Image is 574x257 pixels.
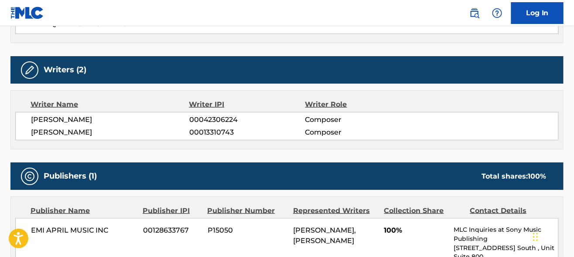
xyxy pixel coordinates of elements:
[384,206,464,216] div: Collection Share
[189,99,305,110] div: Writer IPI
[207,206,287,216] div: Publisher Number
[24,171,35,182] img: Publishers
[489,4,506,22] div: Help
[305,99,411,110] div: Writer Role
[482,171,546,182] div: Total shares:
[469,8,480,18] img: search
[143,225,201,236] span: 00128633767
[10,7,44,19] img: MLC Logo
[533,224,538,250] div: Drag
[31,99,189,110] div: Writer Name
[466,4,483,22] a: Public Search
[189,115,305,125] span: 00042306224
[305,115,411,125] span: Composer
[492,8,502,18] img: help
[511,2,564,24] a: Log In
[44,171,97,181] h5: Publishers (1)
[31,115,189,125] span: [PERSON_NAME]
[293,206,378,216] div: Represented Writers
[189,127,305,138] span: 00013310743
[24,65,35,75] img: Writers
[528,172,546,180] span: 100 %
[44,65,86,75] h5: Writers (2)
[470,206,549,216] div: Contact Details
[208,225,287,236] span: P15050
[530,215,574,257] iframe: Chat Widget
[31,225,137,236] span: EMI APRIL MUSIC INC
[31,206,136,216] div: Publisher Name
[384,225,448,236] span: 100%
[293,226,356,245] span: [PERSON_NAME], [PERSON_NAME]
[454,225,558,243] p: MLC Inquiries at Sony Music Publishing
[31,127,189,138] span: [PERSON_NAME]
[305,127,411,138] span: Composer
[143,206,201,216] div: Publisher IPI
